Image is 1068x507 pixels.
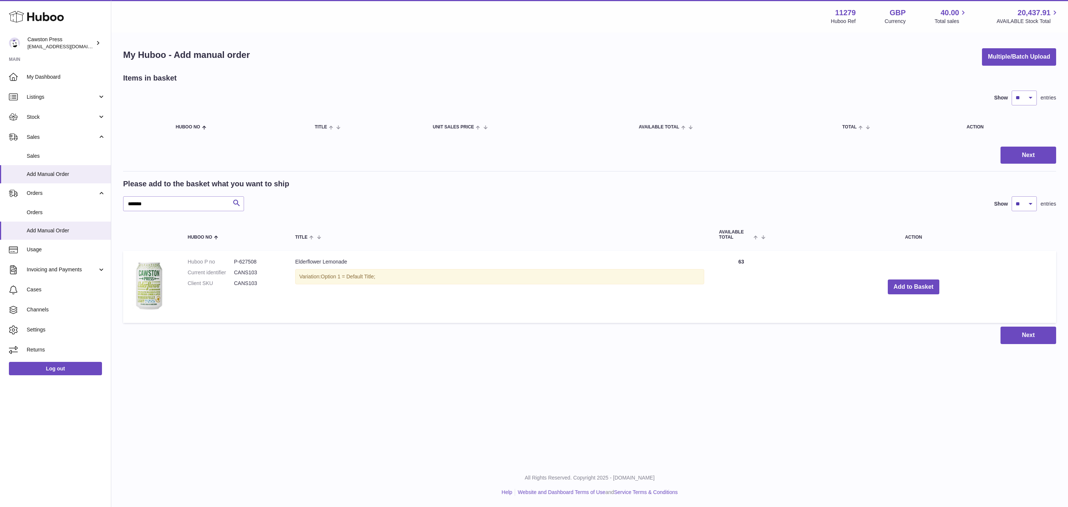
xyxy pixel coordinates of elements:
[940,8,959,18] span: 40.00
[27,190,98,197] span: Orders
[712,251,771,323] td: 63
[27,171,105,178] span: Add Manual Order
[188,258,234,265] dt: Huboo P no
[934,18,968,25] span: Total sales
[123,73,177,83] h2: Items in basket
[831,18,856,25] div: Huboo Ref
[27,73,105,81] span: My Dashboard
[842,125,857,130] span: Total
[188,269,234,276] dt: Current identifier
[27,246,105,253] span: Usage
[123,179,289,189] h2: Please add to the basket what you want to ship
[1018,8,1051,18] span: 20,437.91
[188,235,212,240] span: Huboo no
[994,200,1008,207] label: Show
[117,474,1062,481] p: All Rights Reserved. Copyright 2025 - [DOMAIN_NAME]
[966,125,1049,130] div: Action
[934,8,968,25] a: 40.00 Total sales
[188,280,234,287] dt: Client SKU
[234,269,280,276] dd: CANS103
[996,8,1059,25] a: 20,437.91 AVAILABLE Stock Total
[835,8,856,18] strong: 11279
[719,230,752,239] span: AVAILABLE Total
[994,94,1008,101] label: Show
[288,251,712,323] td: Elderflower Lemonade
[234,258,280,265] dd: P-627508
[890,8,906,18] strong: GBP
[9,37,20,49] img: internalAdmin-11279@internal.huboo.com
[27,153,105,160] span: Sales
[295,269,704,284] div: Variation:
[27,346,105,353] span: Returns
[27,134,98,141] span: Sales
[9,362,102,375] a: Log out
[27,209,105,216] span: Orders
[888,279,940,295] button: Add to Basket
[295,235,307,240] span: Title
[27,306,105,313] span: Channels
[1041,200,1056,207] span: entries
[27,36,94,50] div: Cawston Press
[502,489,512,495] a: Help
[27,94,98,101] span: Listings
[27,266,98,273] span: Invoicing and Payments
[885,18,906,25] div: Currency
[1001,327,1056,344] button: Next
[27,227,105,234] span: Add Manual Order
[433,125,474,130] span: Unit Sales Price
[27,326,105,333] span: Settings
[518,489,605,495] a: Website and Dashboard Terms of Use
[234,280,280,287] dd: CANS103
[771,222,1056,247] th: Action
[1001,147,1056,164] button: Next
[176,125,200,130] span: Huboo no
[27,43,109,49] span: [EMAIL_ADDRESS][DOMAIN_NAME]
[315,125,327,130] span: Title
[123,49,250,61] h1: My Huboo - Add manual order
[515,489,678,496] li: and
[321,274,375,279] span: Option 1 = Default Title;
[996,18,1059,25] span: AVAILABLE Stock Total
[27,286,105,293] span: Cases
[131,258,168,314] img: Elderflower Lemonade
[614,489,678,495] a: Service Terms & Conditions
[639,125,679,130] span: AVAILABLE Total
[982,48,1056,66] button: Multiple/Batch Upload
[1041,94,1056,101] span: entries
[27,114,98,121] span: Stock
